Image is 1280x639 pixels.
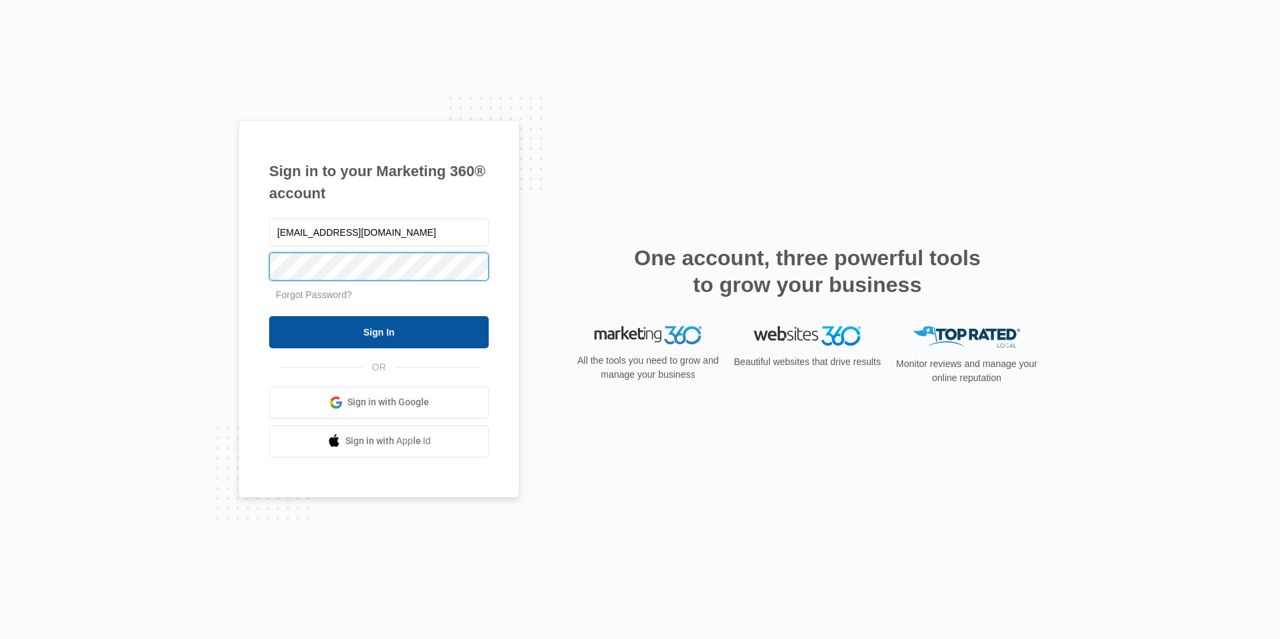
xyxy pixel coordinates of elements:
input: Email [269,218,489,246]
h1: Sign in to your Marketing 360® account [269,160,489,204]
h2: One account, three powerful tools to grow your business [630,244,985,298]
span: Sign in with Google [347,395,429,409]
input: Sign In [269,316,489,348]
a: Forgot Password? [276,289,352,300]
img: Top Rated Local [913,326,1020,348]
a: Sign in with Google [269,386,489,419]
span: OR [363,360,396,374]
p: Beautiful websites that drive results [732,355,882,369]
img: Marketing 360 [594,326,702,345]
span: Sign in with Apple Id [345,434,431,448]
img: Websites 360 [754,326,861,346]
p: All the tools you need to grow and manage your business [573,354,723,382]
p: Monitor reviews and manage your online reputation [892,357,1042,385]
a: Sign in with Apple Id [269,425,489,457]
